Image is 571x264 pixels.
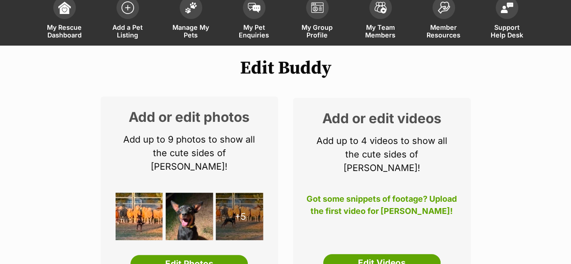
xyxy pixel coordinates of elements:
[114,110,265,124] h2: Add or edit photos
[234,23,274,39] span: My Pet Enquiries
[297,23,338,39] span: My Group Profile
[216,193,263,240] div: +5
[107,23,148,39] span: Add a Pet Listing
[121,1,134,14] img: add-pet-listing-icon-0afa8454b4691262ce3f59096e99ab1cd57d4a30225e0717b998d2c9b9846f56.svg
[487,23,527,39] span: Support Help Desk
[306,134,457,175] p: Add up to 4 videos to show all the cute sides of [PERSON_NAME]!
[114,133,265,173] p: Add up to 9 photos to show all the cute sides of [PERSON_NAME]!
[437,1,450,14] img: member-resources-icon-8e73f808a243e03378d46382f2149f9095a855e16c252ad45f914b54edf8863c.svg
[171,23,211,39] span: Manage My Pets
[423,23,464,39] span: Member Resources
[374,2,387,14] img: team-members-icon-5396bd8760b3fe7c0b43da4ab00e1e3bb1a5d9ba89233759b79545d2d3fc5d0d.svg
[360,23,401,39] span: My Team Members
[306,111,457,125] h2: Add or edit videos
[501,2,513,13] img: help-desk-icon-fdf02630f3aa405de69fd3d07c3f3aa587a6932b1a1747fa1d2bba05be0121f9.svg
[44,23,85,39] span: My Rescue Dashboard
[248,3,260,13] img: pet-enquiries-icon-7e3ad2cf08bfb03b45e93fb7055b45f3efa6380592205ae92323e6603595dc1f.svg
[311,2,324,13] img: group-profile-icon-3fa3cf56718a62981997c0bc7e787c4b2cf8bcc04b72c1350f741eb67cf2f40e.svg
[306,193,457,222] p: Got some snippets of footage? Upload the first video for [PERSON_NAME]!
[185,2,197,14] img: manage-my-pets-icon-02211641906a0b7f246fdf0571729dbe1e7629f14944591b6c1af311fb30b64b.svg
[58,1,71,14] img: dashboard-icon-eb2f2d2d3e046f16d808141f083e7271f6b2e854fb5c12c21221c1fb7104beca.svg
